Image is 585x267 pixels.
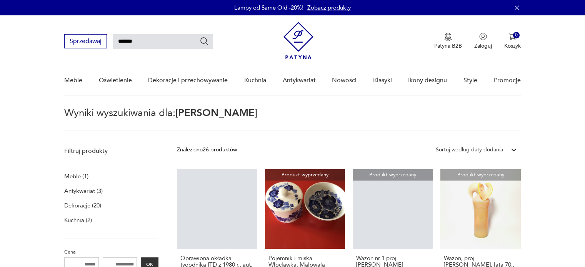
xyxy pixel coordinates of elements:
a: Kuchnia (2) [64,215,92,226]
a: Oświetlenie [99,66,132,95]
a: Ikony designu [408,66,447,95]
img: Ikonka użytkownika [479,33,487,40]
a: Antykwariat [283,66,316,95]
a: Kuchnia [244,66,266,95]
button: Zaloguj [474,33,492,50]
div: 0 [513,32,520,38]
p: Zaloguj [474,42,492,50]
a: Style [463,66,477,95]
button: 0Koszyk [504,33,521,50]
span: [PERSON_NAME] [175,106,257,120]
p: Patyna B2B [434,42,462,50]
a: Dekoracje (20) [64,200,101,211]
div: Znaleziono 26 produktów [177,146,237,154]
img: Patyna - sklep z meblami i dekoracjami vintage [283,22,313,59]
a: Meble (1) [64,171,88,182]
div: Sortuj według daty dodania [436,146,503,154]
p: Koszyk [504,42,521,50]
button: Szukaj [200,36,209,46]
a: Zobacz produkty [307,4,351,12]
a: Klasyki [373,66,392,95]
p: Cena [64,248,158,256]
img: Ikona medalu [444,33,452,41]
a: Promocje [494,66,521,95]
button: Patyna B2B [434,33,462,50]
img: Ikona koszyka [508,33,516,40]
button: Sprzedawaj [64,34,107,48]
a: Meble [64,66,82,95]
p: Wyniki wyszukiwania dla: [64,108,520,131]
p: Filtruj produkty [64,147,158,155]
a: Nowości [332,66,357,95]
a: Dekoracje i przechowywanie [148,66,228,95]
a: Sprzedawaj [64,39,107,45]
a: Antykwariat (3) [64,186,103,196]
a: Ikona medaluPatyna B2B [434,33,462,50]
p: Lampy od Same Old -20%! [234,4,303,12]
